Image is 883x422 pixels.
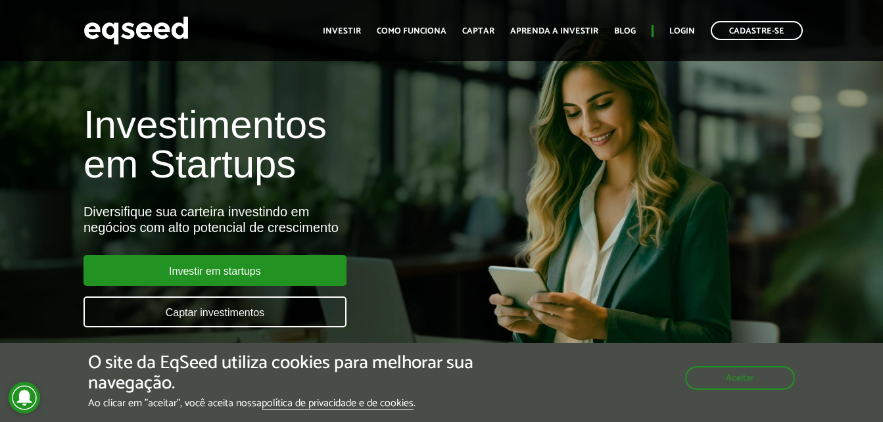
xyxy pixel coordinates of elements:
a: Investir em startups [84,255,346,286]
a: Como funciona [377,27,446,35]
a: Cadastre-se [711,21,803,40]
button: Aceitar [685,366,795,390]
h1: Investimentos em Startups [84,105,506,184]
a: Blog [614,27,636,35]
img: EqSeed [84,13,189,48]
div: Diversifique sua carteira investindo em negócios com alto potencial de crescimento [84,204,506,235]
a: Login [669,27,695,35]
a: Captar investimentos [84,296,346,327]
p: Ao clicar em "aceitar", você aceita nossa . [88,397,512,410]
a: Captar [462,27,494,35]
a: política de privacidade e de cookies [262,398,414,410]
a: Aprenda a investir [510,27,598,35]
h5: O site da EqSeed utiliza cookies para melhorar sua navegação. [88,353,512,394]
a: Investir [323,27,361,35]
